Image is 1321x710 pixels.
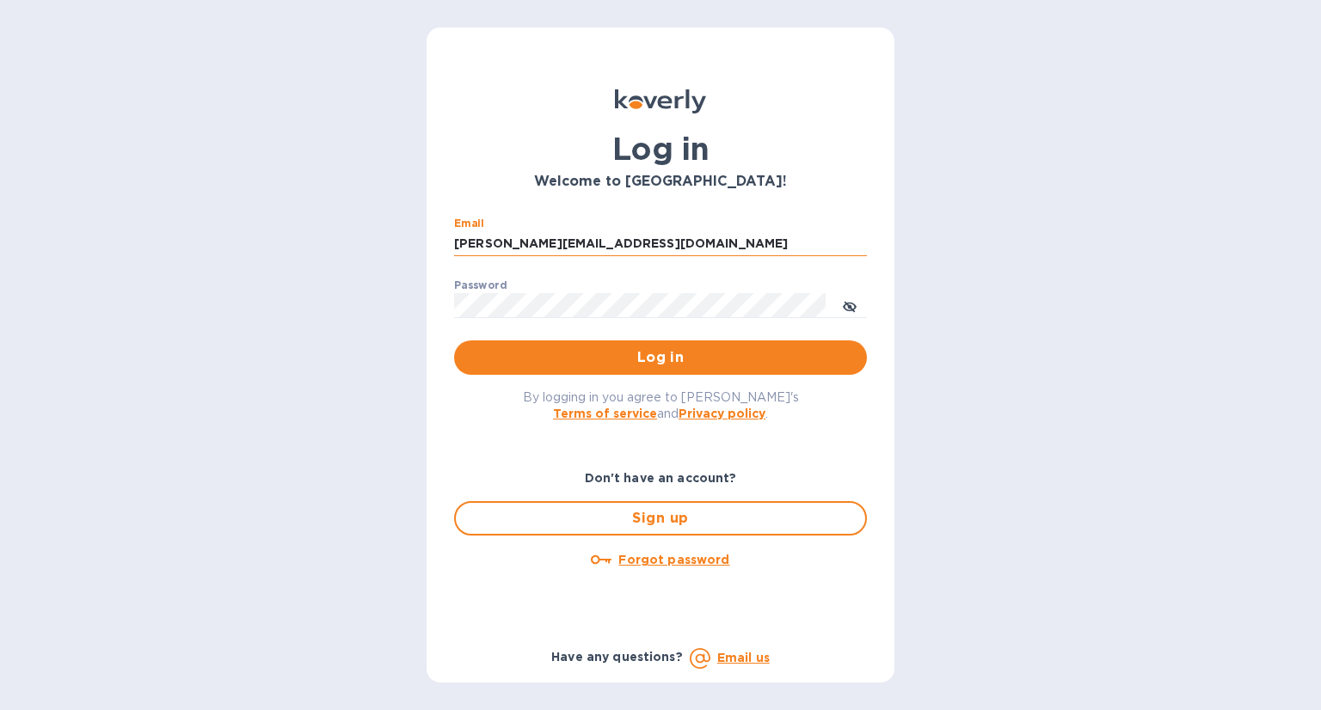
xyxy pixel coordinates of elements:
b: Have any questions? [551,650,683,664]
label: Email [454,218,484,229]
h1: Log in [454,131,867,167]
button: toggle password visibility [833,288,867,322]
span: Log in [468,347,853,368]
button: Log in [454,340,867,375]
a: Email us [717,651,770,664]
b: Don't have an account? [585,471,737,485]
a: Terms of service [553,407,657,420]
a: Privacy policy [679,407,765,420]
span: By logging in you agree to [PERSON_NAME]'s and . [523,390,799,420]
h3: Welcome to [GEOGRAPHIC_DATA]! [454,174,867,190]
img: Koverly [615,89,706,113]
label: Password [454,280,507,291]
button: Sign up [454,501,867,536]
span: Sign up [470,508,851,529]
input: Enter email address [454,231,867,257]
u: Forgot password [618,553,729,566]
